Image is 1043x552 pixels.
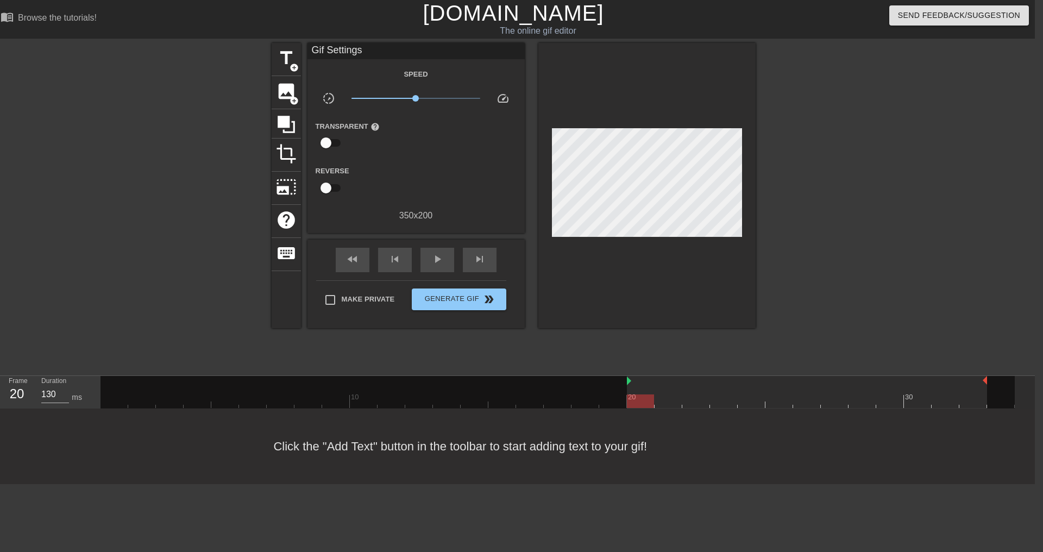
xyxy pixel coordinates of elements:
[388,253,401,266] span: skip_previous
[497,92,510,105] span: speed
[316,121,380,132] label: Transparent
[41,378,66,385] label: Duration
[276,210,297,230] span: help
[473,253,486,266] span: skip_next
[423,1,604,25] a: [DOMAIN_NAME]
[404,69,428,80] label: Speed
[72,392,82,403] div: ms
[482,293,495,306] span: double_arrow
[290,96,299,105] span: add_circle
[1,376,33,407] div: Frame
[276,177,297,197] span: photo_size_select_large
[412,288,506,310] button: Generate Gif
[431,253,444,266] span: play_arrow
[316,166,349,177] label: Reverse
[905,392,915,403] div: 30
[322,92,335,105] span: slow_motion_video
[889,5,1029,26] button: Send Feedback/Suggestion
[276,48,297,68] span: title
[370,122,380,131] span: help
[307,43,525,59] div: Gif Settings
[1,10,97,27] a: Browse the tutorials!
[276,81,297,102] span: image
[9,384,25,404] div: 20
[307,209,525,222] div: 350 x 200
[342,294,395,305] span: Make Private
[345,24,731,37] div: The online gif editor
[416,293,501,306] span: Generate Gif
[898,9,1020,22] span: Send Feedback/Suggestion
[346,253,359,266] span: fast_rewind
[276,143,297,164] span: crop
[276,243,297,264] span: keyboard
[290,63,299,72] span: add_circle
[18,13,97,22] div: Browse the tutorials!
[1,10,14,23] span: menu_book
[628,392,638,403] div: 20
